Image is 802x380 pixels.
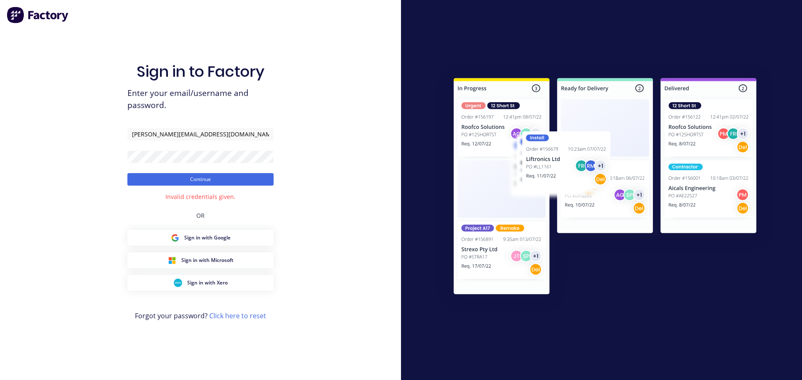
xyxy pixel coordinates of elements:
[127,173,274,186] button: Continue
[171,234,179,242] img: Google Sign in
[165,192,236,201] div: Invalid credentials given.
[137,63,264,81] h1: Sign in to Factory
[184,234,231,242] span: Sign in with Google
[127,275,274,291] button: Xero Sign inSign in with Xero
[127,87,274,111] span: Enter your email/username and password.
[135,311,266,321] span: Forgot your password?
[181,257,233,264] span: Sign in with Microsoft
[187,279,228,287] span: Sign in with Xero
[7,7,69,23] img: Factory
[435,61,775,314] img: Sign in
[127,128,274,141] input: Email/Username
[209,311,266,320] a: Click here to reset
[127,252,274,268] button: Microsoft Sign inSign in with Microsoft
[174,279,182,287] img: Xero Sign in
[196,201,205,230] div: OR
[168,256,176,264] img: Microsoft Sign in
[127,230,274,246] button: Google Sign inSign in with Google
